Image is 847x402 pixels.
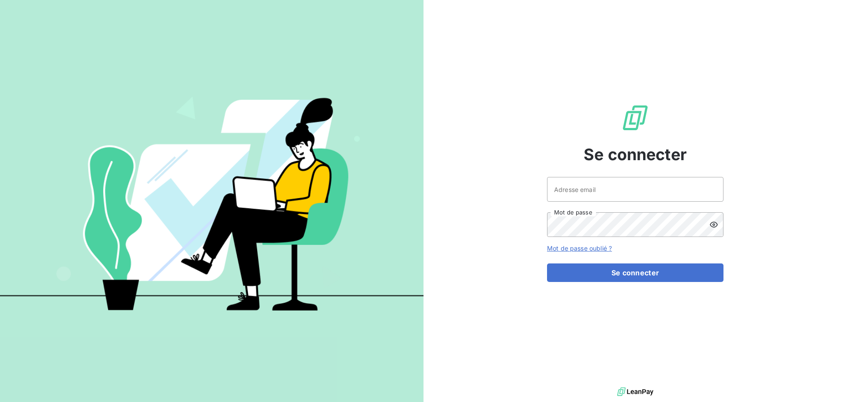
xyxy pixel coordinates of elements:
img: logo [617,385,653,398]
span: Se connecter [584,143,687,166]
button: Se connecter [547,263,723,282]
img: Logo LeanPay [621,104,649,132]
a: Mot de passe oublié ? [547,244,612,252]
input: placeholder [547,177,723,202]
